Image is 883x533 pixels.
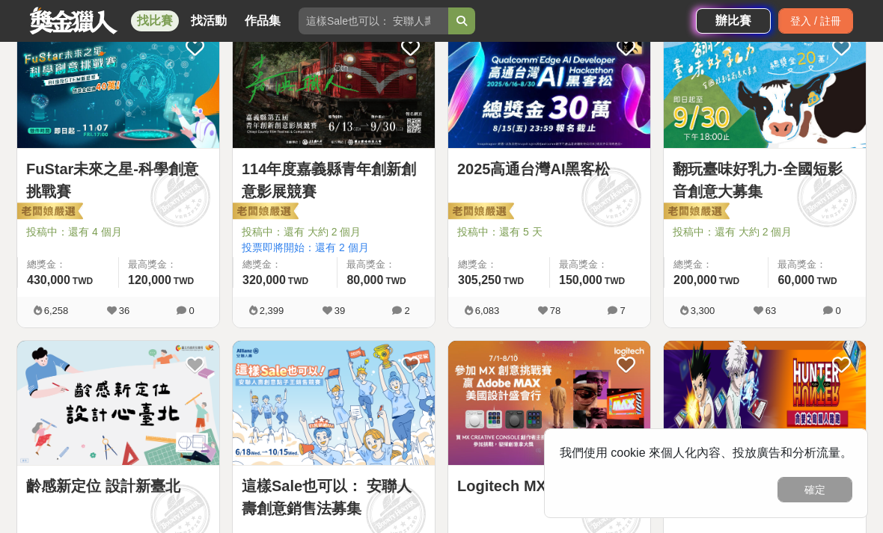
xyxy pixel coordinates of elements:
[17,341,219,466] a: Cover Image
[504,276,524,286] span: TWD
[242,224,426,240] span: 投稿中：還有 大約 2 個月
[233,23,435,149] a: Cover Image
[189,305,194,316] span: 0
[260,305,284,316] span: 2,399
[559,257,641,272] span: 最高獎金：
[119,305,129,316] span: 36
[691,305,715,316] span: 3,300
[73,276,93,286] span: TWD
[242,274,286,286] span: 320,000
[664,341,866,466] img: Cover Image
[26,158,210,203] a: FuStar未來之星-科學創意挑戰賽
[385,276,406,286] span: TWD
[673,224,857,240] span: 投稿中：還有 大約 2 個月
[673,257,759,272] span: 總獎金：
[288,276,308,286] span: TWD
[445,202,514,223] img: 老闆娘嚴選
[17,341,219,466] img: Cover Image
[334,305,345,316] span: 39
[835,305,840,316] span: 0
[719,276,739,286] span: TWD
[17,23,219,148] img: Cover Image
[664,341,866,466] a: Cover Image
[816,276,837,286] span: TWD
[664,23,866,149] a: Cover Image
[242,475,426,520] a: 這樣Sale也可以： 安聯人壽創意銷售法募集
[777,257,857,272] span: 最高獎金：
[457,224,641,240] span: 投稿中：還有 5 天
[550,305,560,316] span: 78
[128,257,210,272] span: 最高獎金：
[233,341,435,466] a: Cover Image
[404,305,409,316] span: 2
[242,257,328,272] span: 總獎金：
[457,158,641,180] a: 2025高通台灣AI黑客松
[605,276,625,286] span: TWD
[696,8,771,34] a: 辦比賽
[448,341,650,466] a: Cover Image
[777,477,852,502] button: 確定
[777,274,814,286] span: 60,000
[475,305,500,316] span: 6,083
[233,23,435,148] img: Cover Image
[44,305,69,316] span: 6,258
[457,475,641,497] a: Logitech MX 創意挑戰賽
[559,274,602,286] span: 150,000
[185,10,233,31] a: 找活動
[242,240,426,256] span: 投票即將開始：還有 2 個月
[233,341,435,466] img: Cover Image
[299,7,448,34] input: 這樣Sale也可以： 安聯人壽創意銷售法募集
[230,202,299,223] img: 老闆娘嚴選
[26,224,210,240] span: 投稿中：還有 4 個月
[242,158,426,203] a: 114年度嘉義縣青年創新創意影展競賽
[673,158,857,203] a: 翻玩臺味好乳力-全國短影音創意大募集
[17,23,219,149] a: Cover Image
[448,23,650,149] a: Cover Image
[620,305,625,316] span: 7
[448,341,650,466] img: Cover Image
[661,202,730,223] img: 老闆娘嚴選
[458,274,501,286] span: 305,250
[27,274,70,286] span: 430,000
[131,10,179,31] a: 找比賽
[778,8,853,34] div: 登入 / 註冊
[346,257,426,272] span: 最高獎金：
[766,305,776,316] span: 63
[458,257,540,272] span: 總獎金：
[346,274,383,286] span: 80,000
[128,274,171,286] span: 120,000
[174,276,194,286] span: TWD
[14,202,83,223] img: 老闆娘嚴選
[673,274,717,286] span: 200,000
[27,257,109,272] span: 總獎金：
[239,10,287,31] a: 作品集
[448,23,650,148] img: Cover Image
[664,23,866,148] img: Cover Image
[26,475,210,497] a: 齡感新定位 設計新臺北
[560,446,852,459] span: 我們使用 cookie 來個人化內容、投放廣告和分析流量。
